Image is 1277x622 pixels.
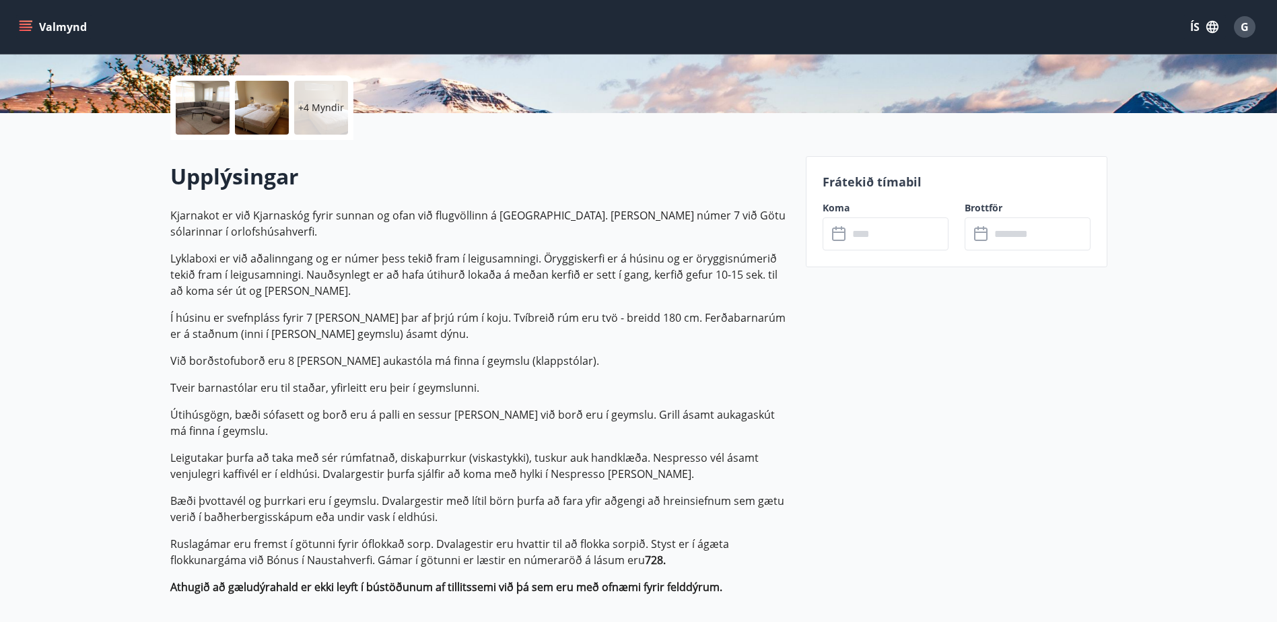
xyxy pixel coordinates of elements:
p: Kjarnakot er við Kjarnaskóg fyrir sunnan og ofan við flugvöllinn á [GEOGRAPHIC_DATA]. [PERSON_NAM... [170,207,790,240]
p: Frátekið tímabil [823,173,1091,191]
span: G [1241,20,1249,34]
p: Í húsinu er svefnpláss fyrir 7 [PERSON_NAME] þar af þrjú rúm í koju. Tvíbreið rúm eru tvö - breid... [170,310,790,342]
p: Við borðstofuborð eru 8 [PERSON_NAME] aukastóla má finna í geymslu (klappstólar). [170,353,790,369]
p: Ruslagámar eru fremst í götunni fyrir óflokkað sorp. Dvalagestir eru hvattir til að flokka sorpið... [170,536,790,568]
button: G [1229,11,1261,43]
p: Bæði þvottavél og þurrkari eru í geymslu. Dvalargestir með lítil börn þurfa að fara yfir aðgengi ... [170,493,790,525]
p: Tveir barnastólar eru til staðar, yfirleitt eru þeir í geymslunni. [170,380,790,396]
p: +4 Myndir [298,101,344,114]
strong: Athugið að gæludýrahald er ekki leyft í bústöðunum af tillitssemi við þá sem eru með ofnæmi fyrir... [170,580,722,594]
p: Lyklaboxi er við aðalinngang og er númer þess tekið fram í leigusamningi. Öryggiskerfi er á húsin... [170,250,790,299]
button: menu [16,15,92,39]
button: ÍS [1183,15,1226,39]
p: Leigutakar þurfa að taka með sér rúmfatnað, diskaþurrkur (viskastykki), tuskur auk handklæða. Nes... [170,450,790,482]
label: Koma [823,201,948,215]
strong: 728. [645,553,666,567]
p: Útihúsgögn, bæði sófasett og borð eru á palli en sessur [PERSON_NAME] við borð eru í geymslu. Gri... [170,407,790,439]
label: Brottför [965,201,1091,215]
h2: Upplýsingar [170,162,790,191]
